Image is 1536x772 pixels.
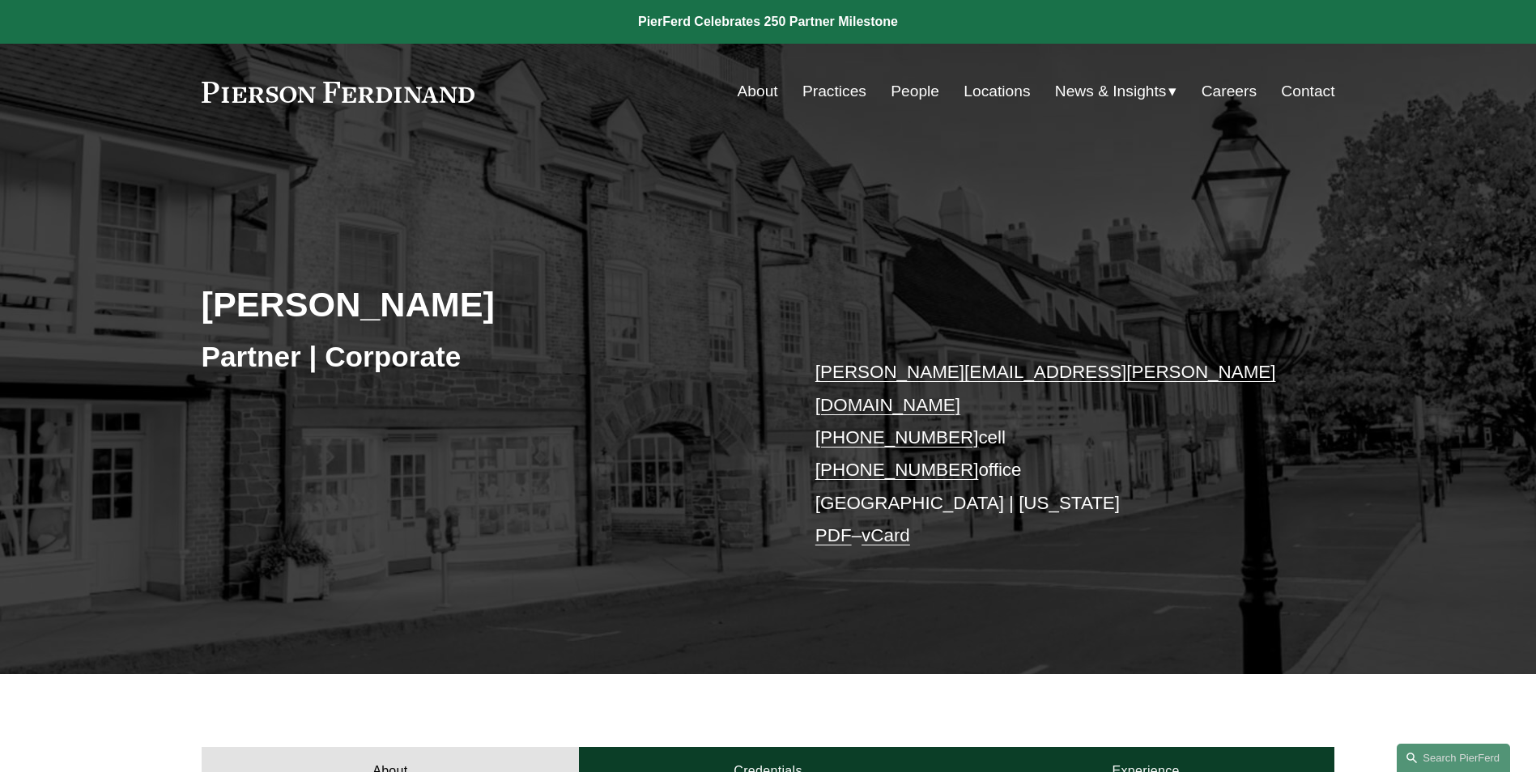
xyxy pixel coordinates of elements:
a: [PHONE_NUMBER] [815,427,979,448]
a: Practices [802,76,866,107]
a: About [738,76,778,107]
a: Contact [1281,76,1334,107]
span: News & Insights [1055,78,1167,106]
a: People [891,76,939,107]
p: cell office [GEOGRAPHIC_DATA] | [US_STATE] – [815,356,1287,552]
a: Careers [1202,76,1257,107]
a: [PHONE_NUMBER] [815,460,979,480]
a: Search this site [1397,744,1510,772]
a: folder dropdown [1055,76,1177,107]
a: vCard [862,525,910,545]
a: PDF [815,525,852,545]
a: Locations [964,76,1030,107]
h3: Partner | Corporate [202,339,768,375]
h2: [PERSON_NAME] [202,283,768,325]
a: [PERSON_NAME][EMAIL_ADDRESS][PERSON_NAME][DOMAIN_NAME] [815,362,1276,414]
